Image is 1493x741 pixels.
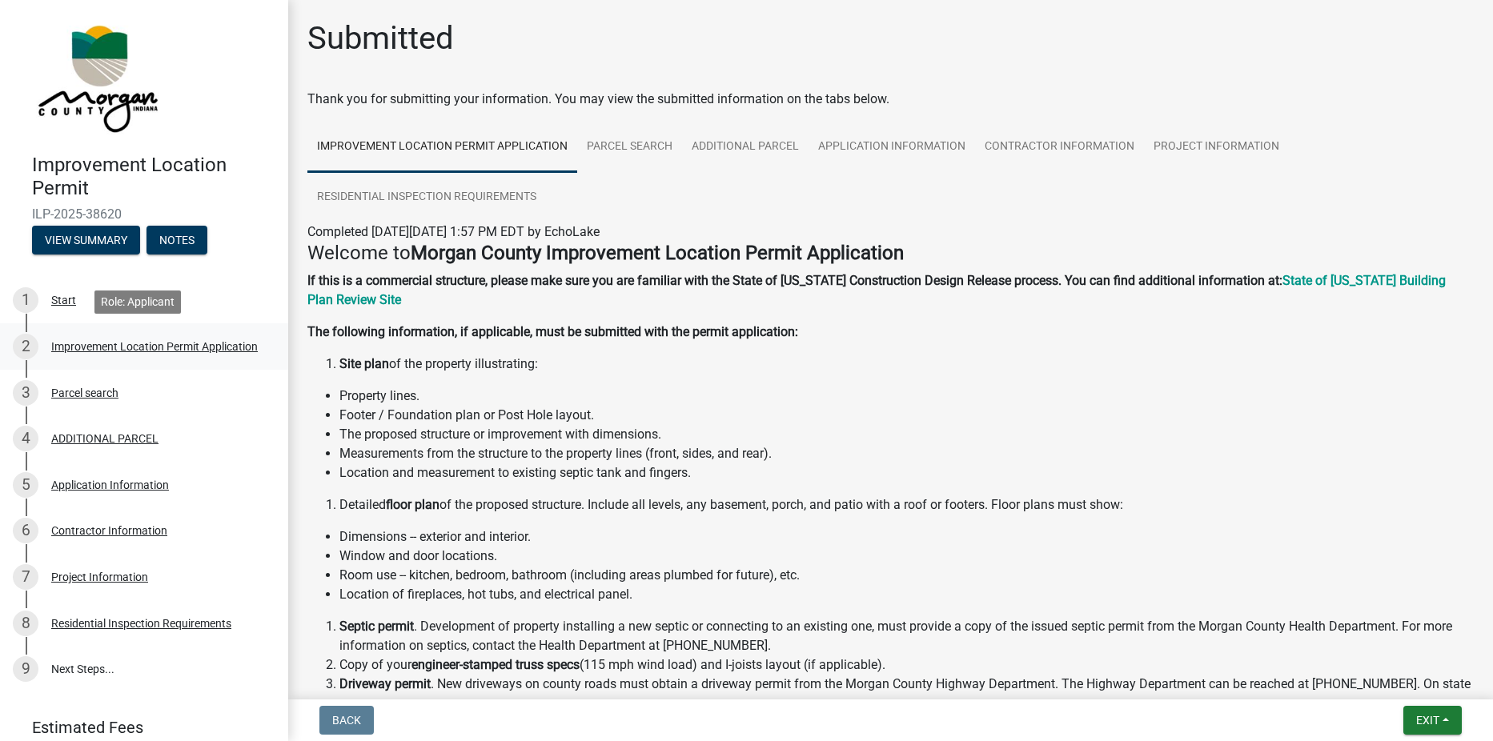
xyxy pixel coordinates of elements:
div: 5 [13,472,38,498]
li: Location and measurement to existing septic tank and fingers. [339,463,1474,483]
a: Contractor Information [975,122,1144,173]
strong: The following information, if applicable, must be submitted with the permit application: [307,324,798,339]
button: Back [319,706,374,735]
a: Improvement Location Permit Application [307,122,577,173]
li: Property lines. [339,387,1474,406]
a: Parcel search [577,122,682,173]
strong: Driveway permit [339,676,431,691]
strong: If this is a commercial structure, please make sure you are familiar with the State of [US_STATE]... [307,273,1282,288]
li: Room use -- kitchen, bedroom, bathroom (including areas plumbed for future), etc. [339,566,1474,585]
h4: Welcome to [307,242,1474,265]
div: Application Information [51,479,169,491]
h1: Submitted [307,19,454,58]
a: ADDITIONAL PARCEL [682,122,809,173]
li: Detailed of the proposed structure. Include all levels, any basement, porch, and patio with a roo... [339,495,1474,515]
span: Exit [1416,714,1439,727]
li: of the property illustrating: [339,354,1474,374]
div: 2 [13,334,38,359]
div: Start [51,294,76,306]
li: Copy of your (115 mph wind load) and I-joists layout (if applicable). [339,655,1474,675]
div: 6 [13,518,38,543]
button: Exit [1403,706,1462,735]
li: Location of fireplaces, hot tubs, and electrical panel. [339,585,1474,604]
h4: Improvement Location Permit [32,154,275,200]
div: Residential Inspection Requirements [51,618,231,629]
button: Notes [146,226,207,254]
strong: Septic permit [339,619,414,634]
li: . New driveways on county roads must obtain a driveway permit from the Morgan County Highway Depa... [339,675,1474,732]
li: Measurements from the structure to the property lines (front, sides, and rear). [339,444,1474,463]
div: Thank you for submitting your information. You may view the submitted information on the tabs below. [307,90,1474,109]
span: Completed [DATE][DATE] 1:57 PM EDT by EchoLake [307,224,600,239]
div: 1 [13,287,38,313]
div: 9 [13,656,38,682]
button: View Summary [32,226,140,254]
li: The proposed structure or improvement with dimensions. [339,425,1474,444]
span: Back [332,714,361,727]
strong: engineer-stamped truss specs [411,657,580,672]
div: Improvement Location Permit Application [51,341,258,352]
wm-modal-confirm: Notes [146,234,207,247]
strong: Morgan County Improvement Location Permit Application [411,242,904,264]
div: 8 [13,611,38,636]
li: Dimensions -- exterior and interior. [339,527,1474,547]
div: Parcel search [51,387,118,399]
li: . Development of property installing a new septic or connecting to an existing one, must provide ... [339,617,1474,655]
li: Window and door locations. [339,547,1474,566]
strong: Site plan [339,356,389,371]
div: 4 [13,426,38,451]
div: Contractor Information [51,525,167,536]
div: 3 [13,380,38,406]
div: 7 [13,564,38,590]
img: Morgan County, Indiana [32,17,161,137]
a: Project Information [1144,122,1289,173]
span: ILP-2025-38620 [32,206,256,222]
a: State of [US_STATE] Building Plan Review Site [307,273,1446,307]
wm-modal-confirm: Summary [32,234,140,247]
a: Residential Inspection Requirements [307,172,546,223]
div: ADDITIONAL PARCEL [51,433,159,444]
a: Application Information [809,122,975,173]
li: Footer / Foundation plan or Post Hole layout. [339,406,1474,425]
div: Project Information [51,571,148,583]
div: Role: Applicant [94,290,181,314]
strong: floor plan [386,497,439,512]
